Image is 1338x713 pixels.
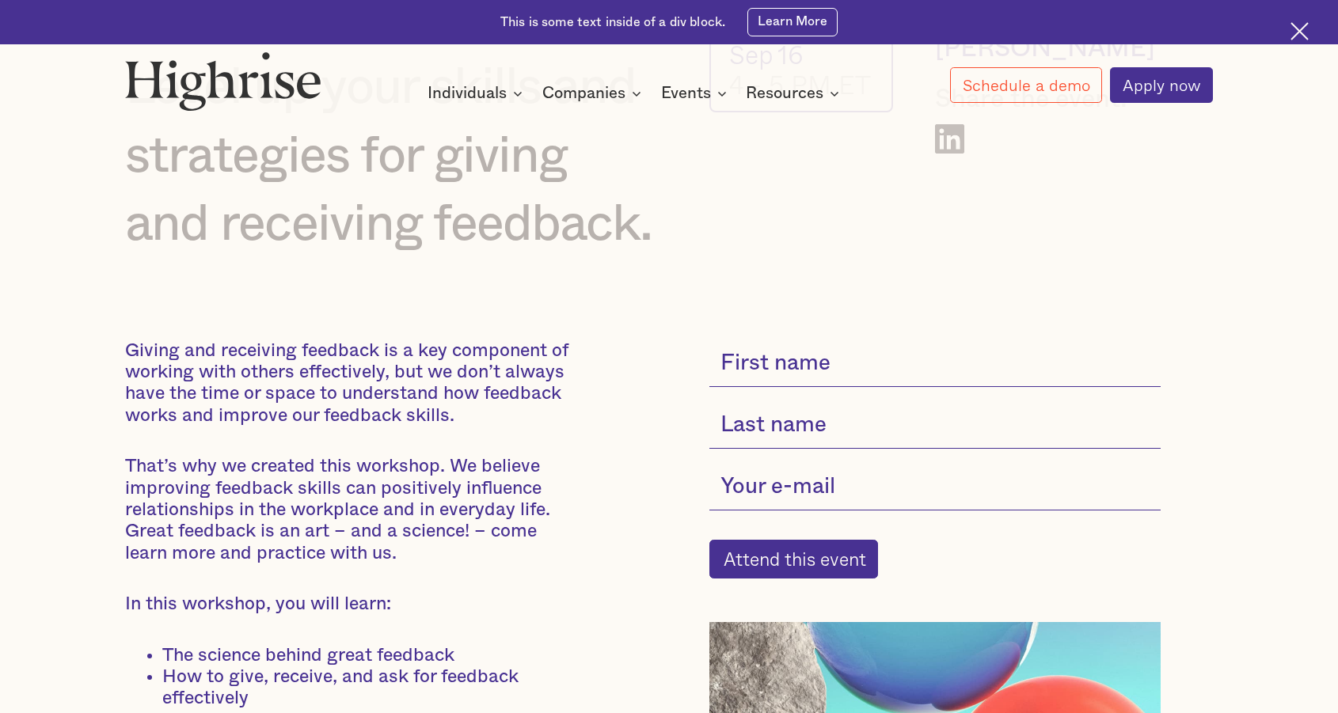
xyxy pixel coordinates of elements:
div: Individuals [428,84,527,103]
input: First name [709,340,1161,387]
div: This is some text inside of a div block. [500,13,726,31]
div: Companies [542,84,625,103]
img: Highrise logo [125,51,321,111]
p: In this workshop, you will learn: [125,594,577,615]
li: How to give, receive, and ask for feedback effectively [162,666,577,710]
a: Share on LinkedIn [935,124,964,154]
div: Resources [746,84,823,103]
input: Attend this event [709,540,878,578]
div: Events [661,84,732,103]
form: current-single-event-subscribe-form [709,340,1161,578]
div: Level up your skills and strategies for giving and receiving feedback. [125,54,662,259]
p: Giving and receiving feedback is a key component of working with others effectively, but we don’t... [125,340,577,427]
input: Last name [709,401,1161,448]
div: Events [661,84,711,103]
div: Resources [746,84,844,103]
li: The science behind great feedback [162,645,577,666]
a: Learn More [747,8,838,36]
div: Companies [542,84,646,103]
a: Apply now [1110,67,1213,104]
a: Schedule a demo [950,67,1102,103]
input: Your e-mail [709,463,1161,510]
p: That’s why we created this workshop. We believe improving feedback skills can positively influenc... [125,456,577,564]
img: Cross icon [1290,22,1309,40]
div: Individuals [428,84,507,103]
